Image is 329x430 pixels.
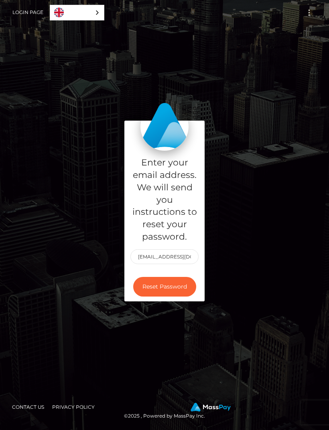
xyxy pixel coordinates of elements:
[302,7,317,18] button: Toggle navigation
[50,5,104,20] aside: Language selected: English
[49,401,98,413] a: Privacy Policy
[50,5,104,20] a: English
[140,103,189,151] img: MassPay Login
[12,4,43,21] a: Login Page
[130,249,199,264] input: E-mail...
[9,401,47,413] a: Contact Us
[130,157,199,243] h5: Enter your email address. We will send you instructions to reset your password.
[50,5,104,20] div: Language
[191,403,231,412] img: MassPay
[6,403,323,420] div: © 2025 , Powered by MassPay Inc.
[133,277,196,297] button: Reset Password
